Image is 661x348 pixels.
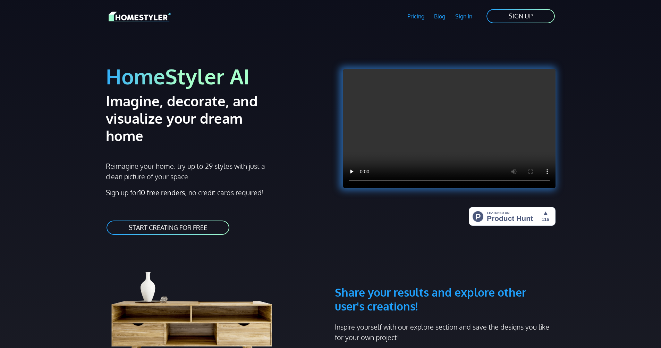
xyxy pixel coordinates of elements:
h3: Share your results and explore other user's creations! [335,252,556,313]
a: Blog [429,8,450,24]
h2: Imagine, decorate, and visualize your dream home [106,92,282,144]
img: HomeStyler AI logo [109,10,171,23]
p: Inspire yourself with our explore section and save the designs you like for your own project! [335,322,556,342]
h1: HomeStyler AI [106,63,327,89]
a: Pricing [402,8,429,24]
a: START CREATING FOR FREE [106,220,230,235]
strong: 10 free renders [139,188,185,197]
p: Sign up for , no credit cards required! [106,187,327,198]
a: SIGN UP [486,8,556,24]
a: Sign In [450,8,477,24]
p: Reimagine your home: try up to 29 styles with just a clean picture of your space. [106,161,271,182]
img: HomeStyler AI - Interior Design Made Easy: One Click to Your Dream Home | Product Hunt [469,207,556,226]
